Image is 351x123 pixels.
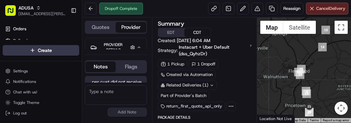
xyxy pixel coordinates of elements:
button: Notifications [3,77,79,86]
button: Show street map [260,21,283,34]
button: Toggle fullscreen view [335,21,348,34]
button: Quotes [85,22,116,33]
button: Toggle Theme [3,98,79,107]
button: Notes [85,61,116,72]
span: [DATE] 6:04 AM [177,37,210,43]
span: Toggle Theme [13,100,39,105]
button: Log out [3,109,79,118]
button: Show satellite imagery [283,21,316,34]
h3: Summary [158,21,184,27]
span: Reassign [283,6,300,12]
button: EDT [158,28,184,37]
a: Instacart + Uber Default (dss_QyhzDr) [179,44,253,57]
div: 16 [294,68,303,76]
a: Open this area in Google Maps (opens a new window) [259,114,280,123]
a: Orders [3,24,79,34]
button: CancelDelivery [306,3,348,14]
img: Google [259,114,280,123]
a: Created via Automation [158,70,216,79]
a: Terms (opens in new tab) [310,118,319,122]
button: Provider [116,22,146,33]
button: Map Data [292,118,306,123]
span: Deliveries [13,38,32,44]
div: 15 [297,65,306,73]
button: CDT [184,28,211,37]
span: Log out [13,111,27,116]
div: 13 [321,26,330,34]
span: Instacart + Uber Default (dss_QyhzDr) [179,44,249,57]
div: 18 [302,87,310,95]
button: Create [3,45,79,56]
div: 21 [305,108,314,116]
div: Strategy: [158,44,253,57]
span: Settings [13,68,28,74]
div: return_first_quote_api_only [158,102,225,111]
button: Flags [116,61,146,72]
span: Create [38,47,52,54]
div: 14 [318,43,327,51]
button: ADUSA[EMAIL_ADDRESS][PERSON_NAME][DOMAIN_NAME] [3,3,68,18]
span: Cancel Delivery [316,6,345,12]
button: Provider Details [90,41,141,54]
button: Chat with us! [3,87,79,97]
button: Settings [3,66,79,76]
span: Created: [158,37,210,44]
span: Notifications [13,79,36,84]
div: 1 Dropoff [189,60,218,69]
button: Map camera controls [335,102,348,115]
div: 17 [296,70,304,79]
div: 1 Pickup [158,60,187,69]
button: Reassign [280,3,303,14]
span: Provider Details [104,42,123,53]
a: Report a map error [323,118,349,122]
span: Orders [13,26,26,32]
div: Related Deliveries (1) [158,81,217,90]
div: Package Details [158,115,253,120]
span: Chat with us! [13,89,37,95]
a: Deliveries [3,36,79,46]
div: 19 [302,89,311,98]
button: ADUSA [18,5,34,11]
span: per cust did not receive order, cancelled by CC [90,79,142,92]
button: [EMAIL_ADDRESS][PERSON_NAME][DOMAIN_NAME] [18,11,65,16]
div: Location Not Live [257,114,295,123]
